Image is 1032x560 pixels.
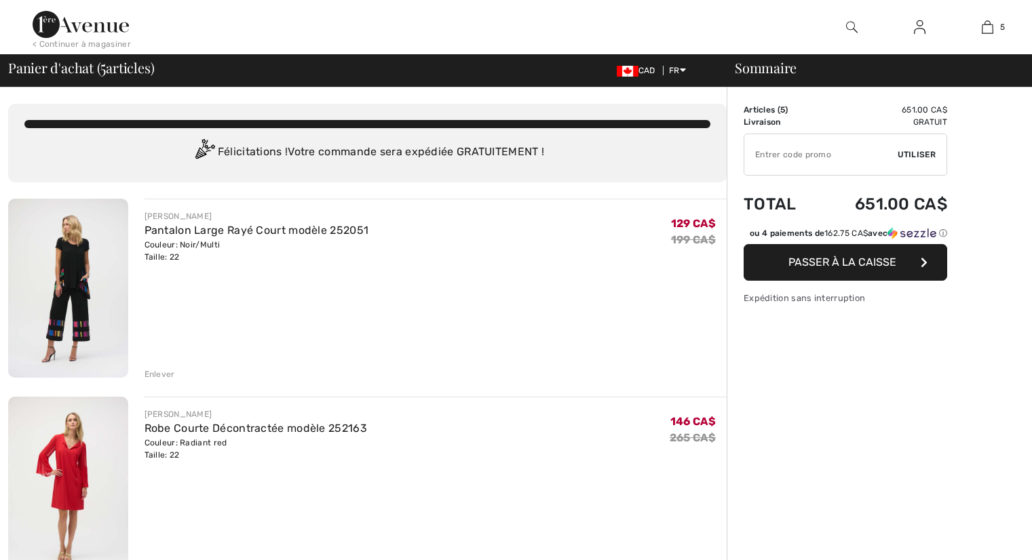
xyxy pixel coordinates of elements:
[145,437,367,461] div: Couleur: Radiant red Taille: 22
[617,66,638,77] img: Canadian Dollar
[145,368,175,380] div: Enlever
[788,256,896,268] span: Passer à la caisse
[750,227,947,239] div: ou 4 paiements de avec
[191,139,218,166] img: Congratulation2.svg
[145,422,367,435] a: Robe Courte Décontractée modèle 252163
[744,292,947,304] div: Expédition sans interruption
[670,415,716,428] span: 146 CA$
[669,66,686,75] span: FR
[824,228,868,238] span: 162.75 CA$
[719,61,1024,75] div: Sommaire
[1000,21,1005,33] span: 5
[744,134,898,175] input: Code promo
[780,105,785,115] span: 5
[914,19,925,35] img: Mes infos
[670,431,716,444] s: 265 CA$
[818,181,947,227] td: 651.00 CA$
[145,224,369,237] a: Pantalon Large Rayé Court modèle 252051
[145,239,369,263] div: Couleur: Noir/Multi Taille: 22
[903,19,936,36] a: Se connecter
[744,104,818,116] td: Articles ( )
[100,58,106,75] span: 5
[818,116,947,128] td: Gratuit
[145,408,367,420] div: [PERSON_NAME]
[33,38,131,50] div: < Continuer à magasiner
[954,19,1020,35] a: 5
[671,233,716,246] s: 199 CA$
[744,116,818,128] td: Livraison
[145,210,369,222] div: [PERSON_NAME]
[24,139,710,166] div: Félicitations ! Votre commande sera expédiée GRATUITEMENT !
[898,148,936,161] span: Utiliser
[744,244,947,281] button: Passer à la caisse
[617,66,661,75] span: CAD
[8,61,154,75] span: Panier d'achat ( articles)
[744,227,947,244] div: ou 4 paiements de162.75 CA$avecSezzle Cliquez pour en savoir plus sur Sezzle
[818,104,947,116] td: 651.00 CA$
[887,227,936,239] img: Sezzle
[744,181,818,227] td: Total
[671,217,716,230] span: 129 CA$
[846,19,858,35] img: recherche
[982,19,993,35] img: Mon panier
[33,11,129,38] img: 1ère Avenue
[8,199,128,378] img: Pantalon Large Rayé Court modèle 252051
